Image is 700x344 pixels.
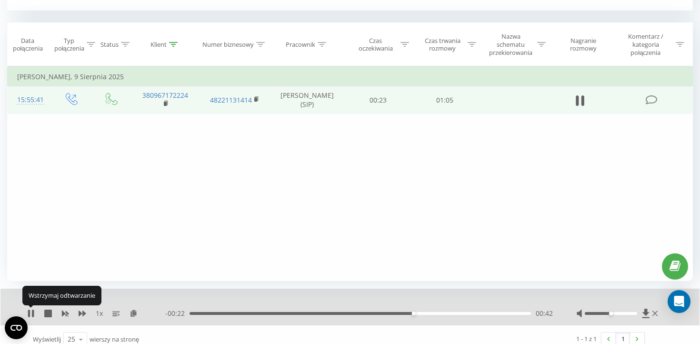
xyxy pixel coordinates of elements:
[286,41,315,49] div: Pracownik
[202,41,254,49] div: Numer biznesowy
[68,334,75,344] div: 25
[270,86,344,114] td: [PERSON_NAME] (SIP)
[100,41,119,49] div: Status
[353,37,399,53] div: Czas oczekiwania
[536,309,553,318] span: 00:42
[90,335,139,344] span: wierszy na stronę
[420,37,465,53] div: Czas trwania rozmowy
[17,91,40,109] div: 15:55:41
[412,312,416,315] div: Accessibility label
[487,32,535,57] div: Nazwa schematu przekierowania
[22,286,101,305] div: Wstrzymaj odtwarzanie
[150,41,167,49] div: Klient
[557,37,610,53] div: Nagranie rozmowy
[33,335,61,344] span: Wyświetlij
[668,290,690,313] div: Open Intercom Messenger
[210,95,252,104] a: 48221131414
[5,316,28,339] button: Open CMP widget
[96,309,103,318] span: 1 x
[618,32,673,57] div: Komentarz / kategoria połączenia
[411,86,478,114] td: 01:05
[165,309,190,318] span: - 00:22
[54,37,84,53] div: Typ połączenia
[344,86,411,114] td: 00:23
[609,312,613,315] div: Accessibility label
[142,91,188,100] a: 380967172224
[8,37,48,53] div: Data połączenia
[8,67,693,86] td: [PERSON_NAME], 9 Sierpnia 2025
[576,334,597,344] div: 1 - 1 z 1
